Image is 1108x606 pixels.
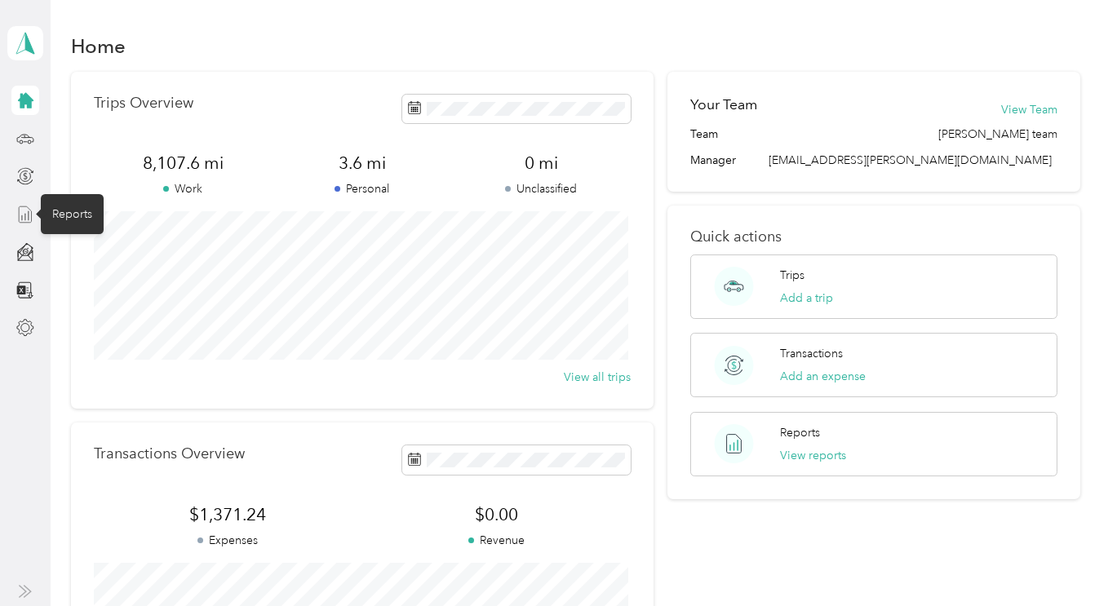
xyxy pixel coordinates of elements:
span: [EMAIL_ADDRESS][PERSON_NAME][DOMAIN_NAME] [769,153,1052,167]
h1: Home [71,38,126,55]
button: View Team [1001,101,1057,118]
h2: Your Team [690,95,757,115]
span: $0.00 [362,503,631,526]
p: Reports [780,424,820,441]
span: $1,371.24 [94,503,362,526]
span: 8,107.6 mi [94,152,273,175]
button: Add an expense [780,368,866,385]
span: 0 mi [451,152,630,175]
p: Revenue [362,532,631,549]
p: Transactions Overview [94,445,245,462]
p: Transactions [780,345,843,362]
div: Reports [41,194,104,234]
p: Work [94,180,273,197]
p: Expenses [94,532,362,549]
span: Manager [690,152,736,169]
span: [PERSON_NAME] team [938,126,1057,143]
button: Add a trip [780,290,833,307]
p: Trips Overview [94,95,193,112]
button: View all trips [564,369,631,386]
iframe: Everlance-gr Chat Button Frame [1017,515,1108,606]
p: Trips [780,267,804,284]
span: 3.6 mi [273,152,451,175]
p: Personal [273,180,451,197]
span: Team [690,126,718,143]
button: View reports [780,447,846,464]
p: Quick actions [690,228,1057,245]
p: Unclassified [451,180,630,197]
